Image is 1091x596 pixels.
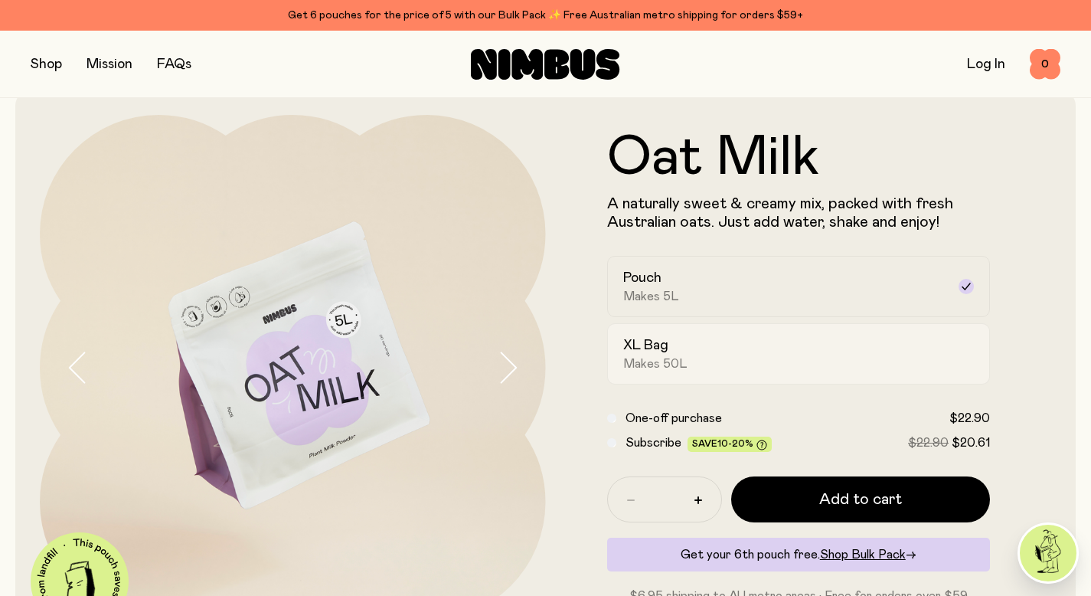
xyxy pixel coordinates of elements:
span: $22.90 [949,412,990,424]
span: Add to cart [819,489,902,510]
span: Makes 50L [623,356,688,372]
a: Shop Bulk Pack→ [820,549,916,561]
div: Get your 6th pouch free. [607,538,991,571]
div: Get 6 pouches for the price of 5 with our Bulk Pack ✨ Free Australian metro shipping for orders $59+ [31,6,1060,25]
span: One-off purchase [626,412,722,424]
span: Shop Bulk Pack [820,549,906,561]
button: Add to cart [731,476,991,522]
img: agent [1020,525,1076,581]
span: Makes 5L [623,289,679,304]
p: A naturally sweet & creamy mix, packed with fresh Australian oats. Just add water, shake and enjoy! [607,195,991,231]
a: Mission [87,57,132,71]
span: $20.61 [952,437,990,449]
span: $22.90 [908,437,949,449]
a: FAQs [157,57,191,71]
span: Save [692,439,767,450]
h2: XL Bag [623,336,668,355]
span: Subscribe [626,437,681,449]
h1: Oat Milk [607,130,991,185]
button: 0 [1030,49,1060,80]
a: Log In [967,57,1005,71]
h2: Pouch [623,269,661,287]
span: 10-20% [717,439,753,448]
